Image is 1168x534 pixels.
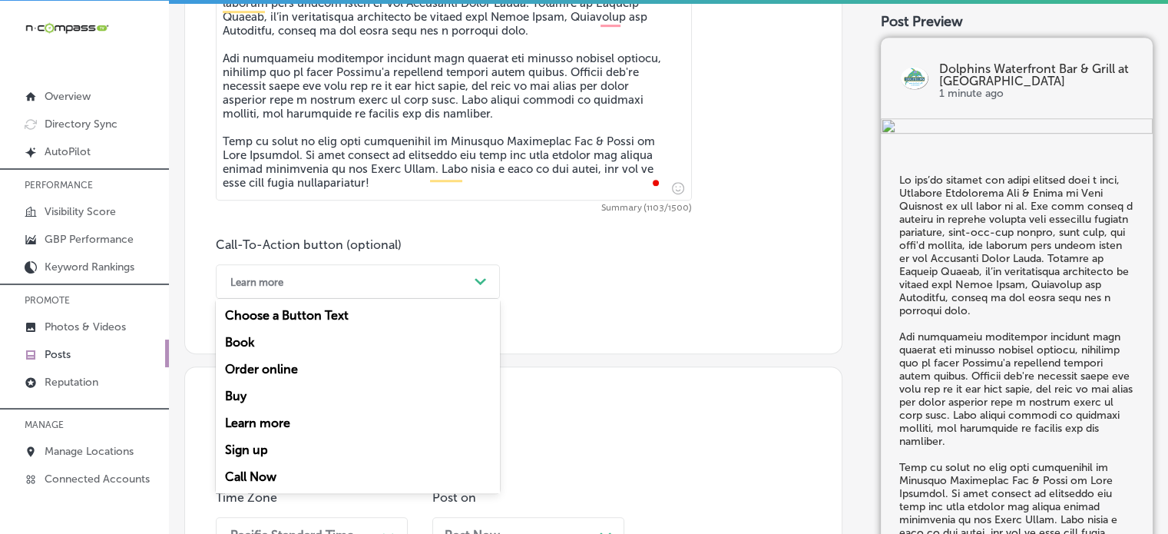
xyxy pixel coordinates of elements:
span: Summary (1103/1500) [216,204,692,213]
div: Choose a Button Text [216,302,500,329]
p: Directory Sync [45,118,117,131]
p: Photos & Videos [45,320,126,333]
p: GBP Performance [45,233,134,246]
p: Keyword Rankings [45,260,134,274]
p: Post on [432,490,624,505]
div: Call Now [216,463,500,490]
div: Buy [216,383,500,410]
div: Learn more [230,276,283,287]
div: Sign up [216,436,500,463]
p: Manage Locations [45,445,134,458]
p: Time Zone [216,490,408,505]
div: Order online [216,356,500,383]
p: 1 minute ago [939,88,1134,100]
label: Call-To-Action button (optional) [216,237,402,252]
img: 660ab0bf-5cc7-4cb8-ba1c-48b5ae0f18e60NCTV_CLogo_TV_Black_-500x88.png [25,21,109,35]
h3: Publishing options [216,410,811,433]
p: AutoPilot [45,145,91,158]
p: Reputation [45,376,98,389]
p: Dolphins Waterfront Bar & Grill at [GEOGRAPHIC_DATA] [939,63,1134,88]
p: Connected Accounts [45,473,150,486]
img: logo [899,63,930,94]
img: 67dd4783-b01b-40d5-8467-7315309d1ddf [881,118,1153,137]
div: Learn more [216,410,500,436]
p: Posts [45,348,71,361]
span: Insert emoji [665,178,684,197]
p: Visibility Score [45,205,116,218]
p: Overview [45,90,91,103]
div: Post Preview [881,13,1153,30]
div: Book [216,329,500,356]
